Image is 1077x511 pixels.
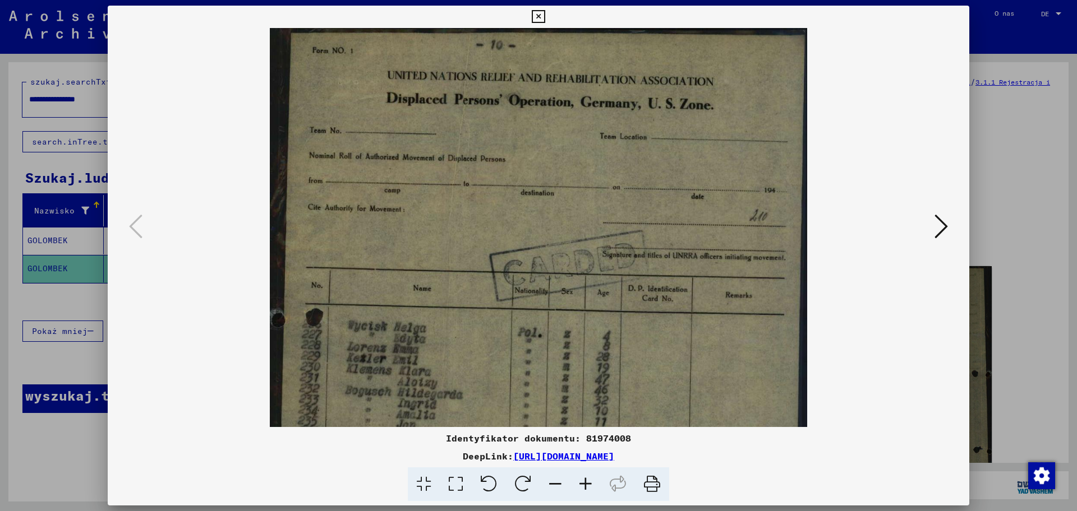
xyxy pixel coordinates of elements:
a: [URL][DOMAIN_NAME] [513,450,614,462]
font: DeepLink: [463,450,513,462]
font: Identyfikator dokumentu: 81974008 [446,433,631,444]
img: Zmiana zgody [1028,462,1055,489]
div: Zmiana zgody [1028,462,1055,489]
